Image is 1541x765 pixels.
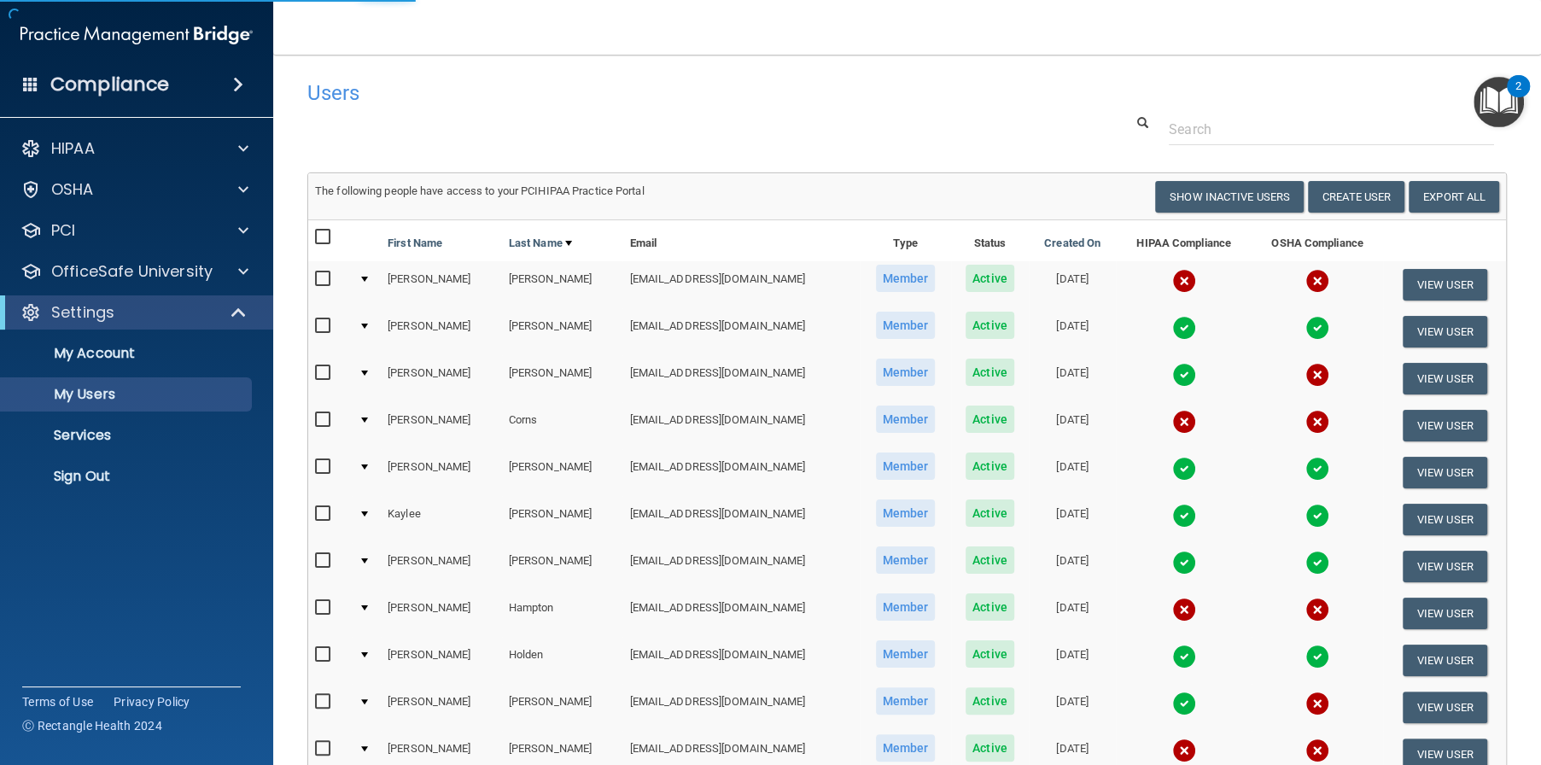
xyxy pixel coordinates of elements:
td: [PERSON_NAME] [381,261,502,308]
img: tick.e7d51cea.svg [1172,551,1196,575]
td: [EMAIL_ADDRESS][DOMAIN_NAME] [622,402,859,449]
iframe: Drift Widget Chat Controller [1246,644,1521,712]
p: PCI [51,220,75,241]
img: tick.e7d51cea.svg [1172,645,1196,669]
img: cross.ca9f0e7f.svg [1305,363,1329,387]
span: Member [876,499,936,527]
span: Member [876,593,936,621]
td: [EMAIL_ADDRESS][DOMAIN_NAME] [622,449,859,496]
td: [PERSON_NAME] [502,496,623,543]
span: Active [966,640,1014,668]
p: OSHA [51,179,94,200]
p: OfficeSafe University [51,261,213,282]
span: Member [876,359,936,386]
img: tick.e7d51cea.svg [1305,457,1329,481]
button: View User [1403,598,1487,629]
td: Hampton [502,590,623,637]
td: [EMAIL_ADDRESS][DOMAIN_NAME] [622,355,859,402]
p: My Account [11,345,244,362]
button: View User [1403,316,1487,347]
td: [PERSON_NAME] [381,543,502,590]
td: Corns [502,402,623,449]
button: View User [1403,363,1487,394]
td: [DATE] [1029,402,1117,449]
td: [DATE] [1029,449,1117,496]
a: Created On [1044,233,1100,254]
span: Member [876,453,936,480]
span: Active [966,265,1014,292]
td: [EMAIL_ADDRESS][DOMAIN_NAME] [622,543,859,590]
td: [PERSON_NAME] [502,684,623,731]
td: [PERSON_NAME] [502,449,623,496]
td: [PERSON_NAME] [381,449,502,496]
td: [EMAIL_ADDRESS][DOMAIN_NAME] [622,637,859,684]
a: OSHA [20,179,248,200]
img: cross.ca9f0e7f.svg [1305,269,1329,293]
button: View User [1403,551,1487,582]
span: Member [876,406,936,433]
span: The following people have access to your PCIHIPAA Practice Portal [315,184,645,197]
img: cross.ca9f0e7f.svg [1305,598,1329,622]
p: HIPAA [51,138,95,159]
td: [EMAIL_ADDRESS][DOMAIN_NAME] [622,684,859,731]
td: [PERSON_NAME] [381,308,502,355]
img: PMB logo [20,18,253,52]
td: [DATE] [1029,355,1117,402]
img: cross.ca9f0e7f.svg [1172,739,1196,762]
td: [PERSON_NAME] [502,543,623,590]
td: [PERSON_NAME] [502,308,623,355]
th: Type [860,220,951,261]
p: Services [11,427,244,444]
span: Active [966,359,1014,386]
td: Kaylee [381,496,502,543]
img: tick.e7d51cea.svg [1305,504,1329,528]
img: cross.ca9f0e7f.svg [1172,410,1196,434]
p: My Users [11,386,244,403]
img: tick.e7d51cea.svg [1172,504,1196,528]
button: View User [1403,504,1487,535]
button: Show Inactive Users [1155,181,1304,213]
span: Member [876,312,936,339]
img: tick.e7d51cea.svg [1172,363,1196,387]
td: [DATE] [1029,684,1117,731]
td: [PERSON_NAME] [381,355,502,402]
span: Active [966,734,1014,762]
span: Active [966,453,1014,480]
img: cross.ca9f0e7f.svg [1172,269,1196,293]
th: Status [951,220,1029,261]
img: tick.e7d51cea.svg [1172,692,1196,715]
td: [DATE] [1029,261,1117,308]
span: Active [966,687,1014,715]
h4: Users [307,82,996,104]
td: [EMAIL_ADDRESS][DOMAIN_NAME] [622,590,859,637]
img: tick.e7d51cea.svg [1305,316,1329,340]
button: Open Resource Center, 2 new notifications [1474,77,1524,127]
td: [PERSON_NAME] [502,355,623,402]
span: Active [966,499,1014,527]
a: Terms of Use [22,693,93,710]
button: View User [1403,457,1487,488]
button: View User [1403,410,1487,441]
td: [DATE] [1029,590,1117,637]
div: 2 [1515,86,1521,108]
a: Settings [20,302,248,323]
span: Active [966,312,1014,339]
a: Export All [1409,181,1499,213]
a: OfficeSafe University [20,261,248,282]
td: [PERSON_NAME] [502,261,623,308]
span: Ⓒ Rectangle Health 2024 [22,717,162,734]
th: Email [622,220,859,261]
td: [PERSON_NAME] [381,590,502,637]
td: [DATE] [1029,637,1117,684]
th: HIPAA Compliance [1116,220,1251,261]
span: Member [876,546,936,574]
td: [PERSON_NAME] [381,637,502,684]
td: [EMAIL_ADDRESS][DOMAIN_NAME] [622,496,859,543]
a: PCI [20,220,248,241]
td: [DATE] [1029,543,1117,590]
span: Member [876,265,936,292]
th: OSHA Compliance [1252,220,1383,261]
td: [PERSON_NAME] [381,402,502,449]
img: tick.e7d51cea.svg [1305,551,1329,575]
td: Holden [502,637,623,684]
